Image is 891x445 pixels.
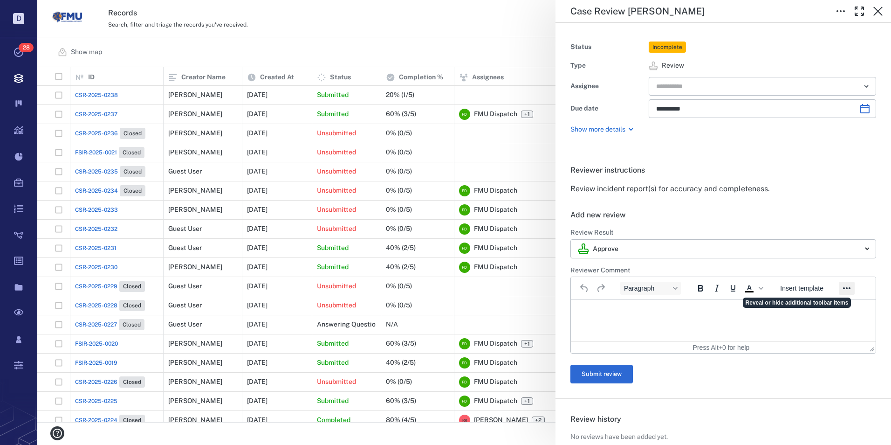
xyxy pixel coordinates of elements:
[725,282,741,295] button: Underline
[839,282,855,295] button: Reveal or hide additional toolbar items
[570,414,876,425] h6: Review history
[7,7,297,16] body: Rich Text Area. Press ALT-0 for help.
[570,165,876,176] h6: Reviewer instructions
[662,61,684,70] span: Review
[19,43,34,52] span: 28
[860,80,873,93] button: Open
[850,2,869,21] button: Toggle Fullscreen
[570,228,876,237] h6: Review Result
[570,209,876,221] h6: Add new review
[870,343,874,352] div: Press the Up and Down arrow keys to resize the editor.
[620,282,681,295] button: Block Paragraph
[571,299,876,341] iframe: Rich Text Area
[21,7,40,15] span: Help
[576,282,592,295] button: Undo
[709,282,725,295] button: Italic
[570,80,645,93] div: Assignee
[776,282,827,295] button: Insert template
[856,99,874,118] button: Choose date, selected date is Sep 29, 2025
[570,59,645,72] div: Type
[570,41,645,54] div: Status
[570,365,633,383] button: Submit review
[570,6,705,17] h5: Case Review [PERSON_NAME]
[692,282,708,295] button: Bold
[651,43,684,51] span: Incomplete
[593,244,618,254] p: Approve
[831,2,850,21] button: Toggle to Edit Boxes
[780,285,823,292] span: Insert template
[570,125,625,134] p: Show more details
[869,2,887,21] button: Close
[672,344,770,351] div: Press Alt+0 for help
[741,282,765,295] div: Text color Black
[570,183,876,195] p: Review incident report(s) for accuracy and completeness.
[570,102,645,115] div: Due date
[13,13,24,24] p: D
[570,266,876,275] h6: Reviewer Comment
[624,285,670,292] span: Paragraph
[570,432,668,442] p: No reviews have been added yet.
[593,282,609,295] button: Redo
